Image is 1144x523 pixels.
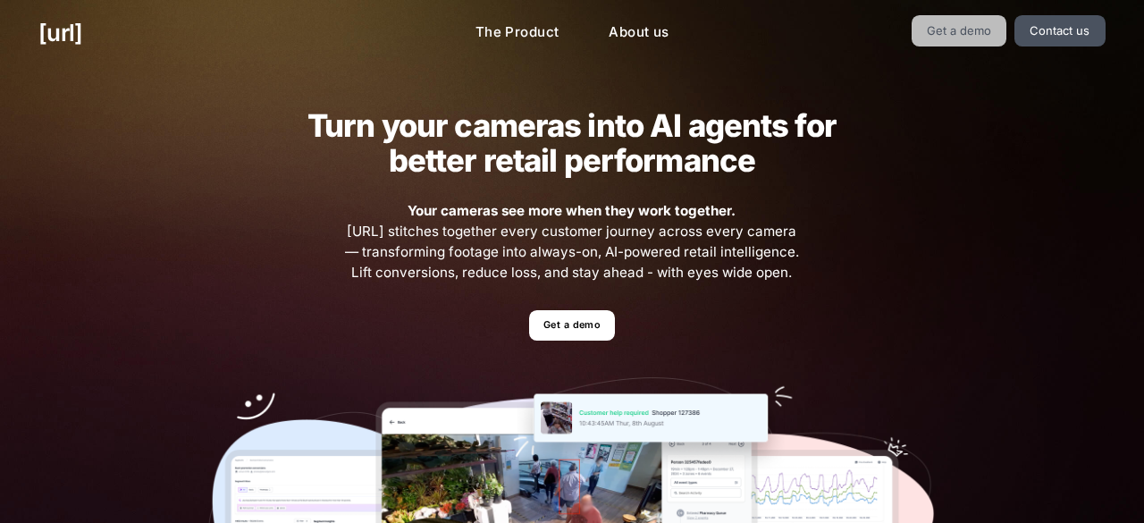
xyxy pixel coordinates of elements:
[408,202,736,219] strong: Your cameras see more when they work together.
[342,201,802,283] span: [URL] stitches together every customer journey across every camera — transforming footage into al...
[1014,15,1106,46] a: Contact us
[529,310,614,342] a: Get a demo
[38,15,82,50] a: [URL]
[594,15,683,50] a: About us
[912,15,1007,46] a: Get a demo
[280,108,864,178] h2: Turn your cameras into AI agents for better retail performance
[461,15,574,50] a: The Product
